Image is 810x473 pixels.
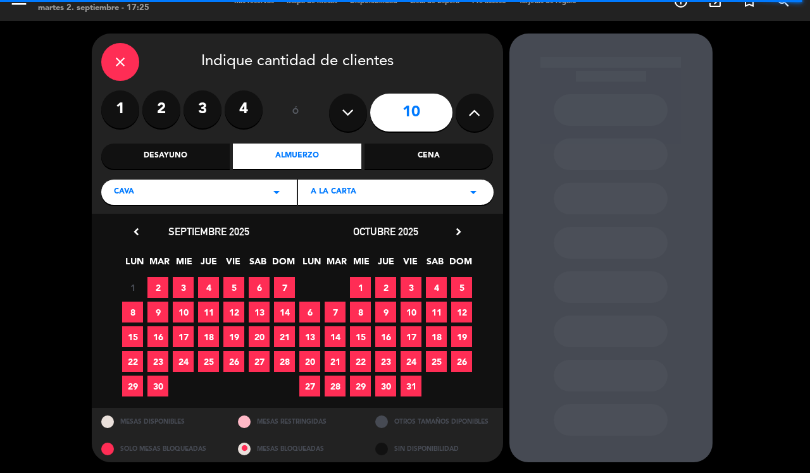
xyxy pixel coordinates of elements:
span: 9 [375,302,396,322]
span: MIE [173,254,194,275]
span: 17 [173,326,194,347]
div: SIN DISPONIBILIDAD [366,435,503,462]
span: 3 [173,277,194,298]
span: 10 [401,302,421,322]
span: 19 [451,326,472,347]
div: Almuerzo [233,144,361,169]
span: 22 [350,351,371,372]
span: 4 [426,277,447,298]
span: 23 [147,351,168,372]
span: 28 [325,376,346,396]
span: 14 [325,326,346,347]
div: Cena [364,144,493,169]
label: 2 [142,90,180,128]
div: SOLO MESAS BLOQUEADAS [92,435,229,462]
span: 12 [451,302,472,322]
span: 1 [350,277,371,298]
span: 16 [375,326,396,347]
span: 27 [249,351,270,372]
span: 25 [426,351,447,372]
div: MESAS BLOQUEADAS [228,435,366,462]
div: Indique cantidad de clientes [101,43,494,81]
span: 30 [147,376,168,396]
span: 29 [350,376,371,396]
span: 20 [299,351,320,372]
span: 11 [198,302,219,322]
span: 2 [375,277,396,298]
span: 12 [223,302,244,322]
span: 18 [198,326,219,347]
span: JUE [375,254,396,275]
i: chevron_right [452,225,465,238]
span: 6 [299,302,320,322]
span: MAR [326,254,347,275]
i: chevron_left [130,225,143,238]
span: SAB [425,254,445,275]
span: 13 [299,326,320,347]
span: 15 [350,326,371,347]
span: 10 [173,302,194,322]
i: arrow_drop_down [466,185,481,200]
span: 21 [325,351,346,372]
span: 26 [451,351,472,372]
label: 1 [101,90,139,128]
span: 4 [198,277,219,298]
span: 16 [147,326,168,347]
span: CAVA [114,186,134,199]
span: 15 [122,326,143,347]
span: LUN [301,254,322,275]
span: octubre 2025 [353,225,418,238]
span: 22 [122,351,143,372]
div: Desayuno [101,144,230,169]
span: 7 [274,277,295,298]
div: MESAS RESTRINGIDAS [228,408,366,435]
span: 11 [426,302,447,322]
span: 18 [426,326,447,347]
span: DOM [449,254,470,275]
label: 3 [184,90,221,128]
span: 24 [401,351,421,372]
label: 4 [225,90,263,128]
span: 2 [147,277,168,298]
span: VIE [400,254,421,275]
div: OTROS TAMAÑOS DIPONIBLES [366,408,503,435]
span: 19 [223,326,244,347]
span: 13 [249,302,270,322]
span: LUN [124,254,145,275]
span: 5 [223,277,244,298]
span: MIE [351,254,371,275]
span: 20 [249,326,270,347]
i: close [113,54,128,70]
span: 30 [375,376,396,396]
span: 9 [147,302,168,322]
span: JUE [198,254,219,275]
span: 23 [375,351,396,372]
span: DOM [272,254,293,275]
span: SAB [247,254,268,275]
span: 3 [401,277,421,298]
span: 6 [249,277,270,298]
span: 17 [401,326,421,347]
span: 29 [122,376,143,396]
span: 24 [173,351,194,372]
div: martes 2. septiembre - 17:25 [38,2,149,15]
span: A LA CARTA [311,186,356,199]
span: 21 [274,326,295,347]
span: 25 [198,351,219,372]
span: 8 [350,302,371,322]
span: VIE [223,254,244,275]
span: 1 [122,277,143,298]
span: 31 [401,376,421,396]
span: 14 [274,302,295,322]
div: MESAS DISPONIBLES [92,408,229,435]
span: 7 [325,302,346,322]
span: MAR [149,254,170,275]
i: arrow_drop_down [269,185,284,200]
span: 28 [274,351,295,372]
span: 26 [223,351,244,372]
div: ó [275,90,316,135]
span: 27 [299,376,320,396]
span: septiembre 2025 [168,225,249,238]
span: 5 [451,277,472,298]
span: 8 [122,302,143,322]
